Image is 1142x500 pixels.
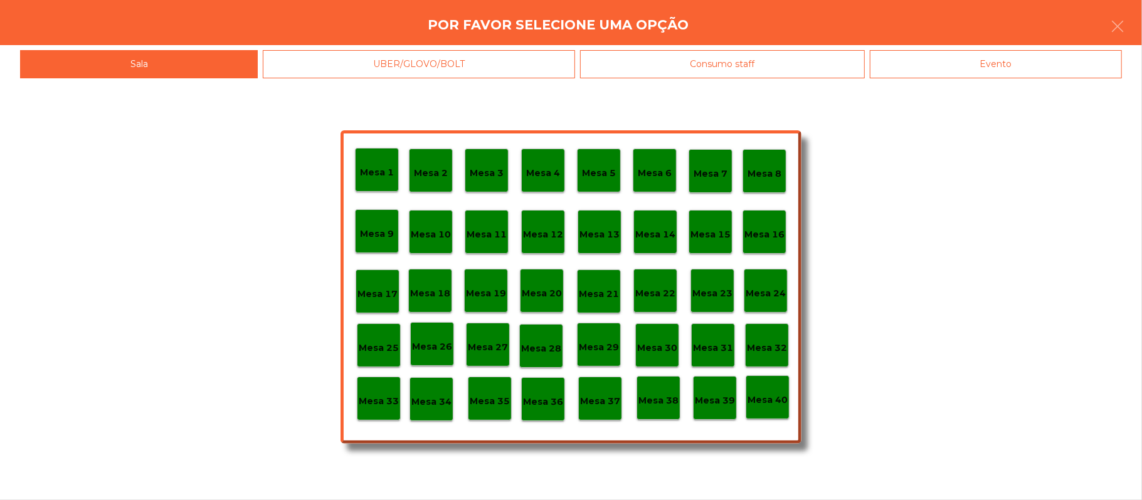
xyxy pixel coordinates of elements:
p: Mesa 28 [521,341,561,356]
p: Mesa 26 [412,340,452,354]
div: Consumo staff [580,50,865,78]
p: Mesa 27 [468,340,508,355]
p: Mesa 33 [359,394,399,409]
p: Mesa 24 [746,286,786,301]
h4: Por favor selecione uma opção [428,16,689,34]
p: Mesa 37 [580,394,620,409]
p: Mesa 7 [694,167,727,181]
p: Mesa 3 [470,166,504,180]
p: Mesa 22 [635,286,675,301]
p: Mesa 39 [695,393,735,408]
p: Mesa 6 [638,166,672,180]
div: UBER/GLOVO/BOLT [263,50,574,78]
p: Mesa 32 [747,341,787,355]
p: Mesa 34 [411,395,452,409]
p: Mesa 1 [360,165,394,180]
p: Mesa 4 [526,166,560,180]
p: Mesa 31 [693,341,733,355]
p: Mesa 20 [522,286,562,301]
p: Mesa 14 [635,227,675,242]
p: Mesa 21 [579,287,619,301]
p: Mesa 19 [466,286,506,301]
p: Mesa 40 [748,393,788,407]
p: Mesa 38 [638,393,679,408]
p: Mesa 25 [359,341,399,355]
p: Mesa 16 [744,227,785,242]
p: Mesa 35 [470,394,510,409]
p: Mesa 5 [582,166,616,180]
p: Mesa 13 [579,227,620,242]
div: Sala [20,50,258,78]
p: Mesa 15 [690,227,731,242]
p: Mesa 8 [748,167,781,181]
div: Evento [870,50,1122,78]
p: Mesa 17 [357,287,398,301]
p: Mesa 18 [410,286,450,301]
p: Mesa 12 [523,227,563,242]
p: Mesa 2 [414,166,448,180]
p: Mesa 30 [637,341,677,355]
p: Mesa 9 [360,227,394,241]
p: Mesa 23 [692,286,732,301]
p: Mesa 11 [467,227,507,242]
p: Mesa 36 [523,395,563,409]
p: Mesa 29 [579,340,619,355]
p: Mesa 10 [411,227,451,242]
